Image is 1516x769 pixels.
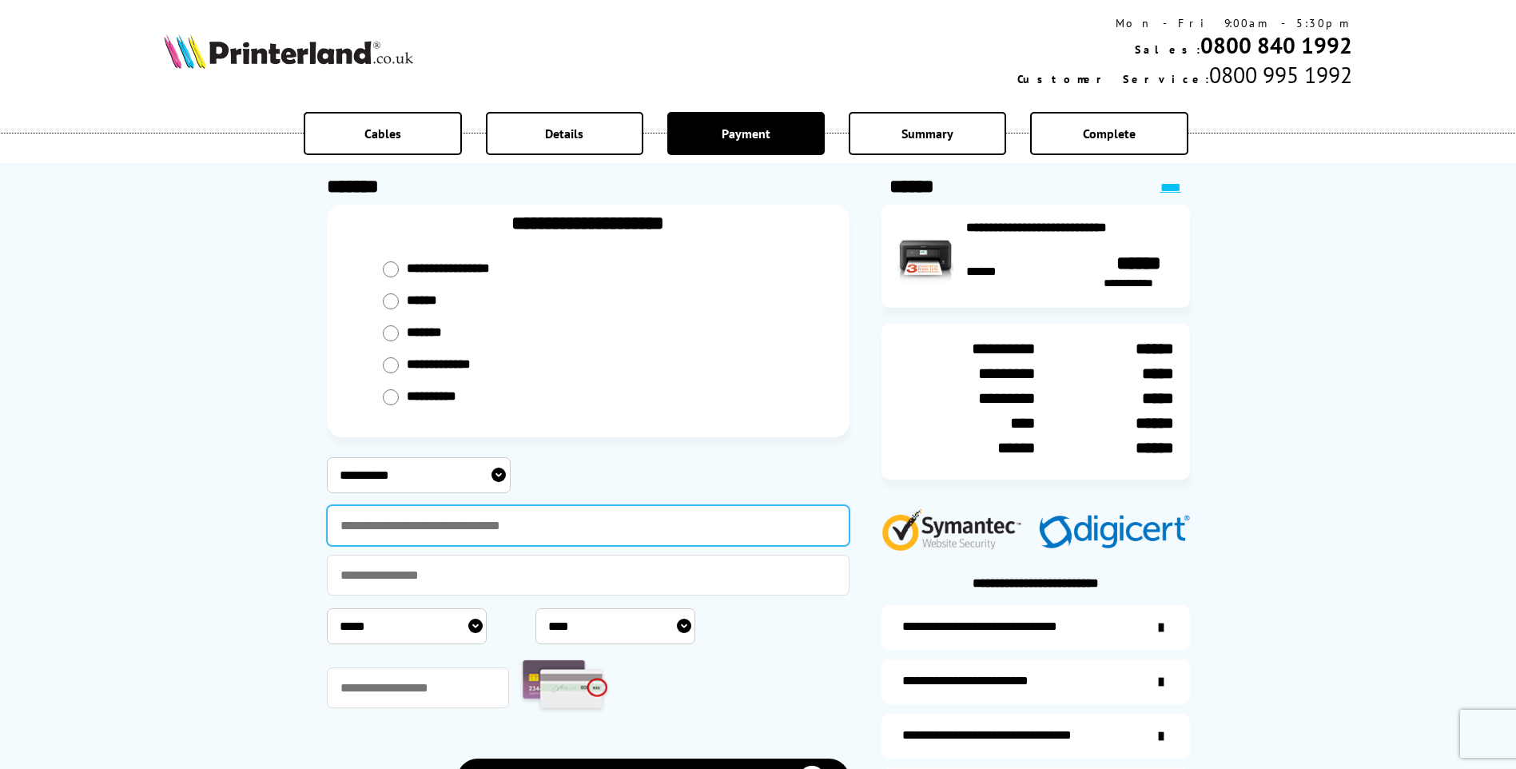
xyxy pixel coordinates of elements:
[881,605,1190,650] a: additional-ink
[881,714,1190,759] a: additional-cables
[545,126,583,141] span: Details
[364,126,401,141] span: Cables
[1209,60,1352,90] span: 0800 995 1992
[722,126,770,141] span: Payment
[1083,126,1136,141] span: Complete
[1017,16,1352,30] div: Mon - Fri 9:00am - 5:30pm
[1017,72,1209,86] span: Customer Service:
[881,659,1190,704] a: items-arrive
[164,34,413,69] img: Printerland Logo
[1135,42,1200,57] span: Sales:
[1200,30,1352,60] a: 0800 840 1992
[901,126,953,141] span: Summary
